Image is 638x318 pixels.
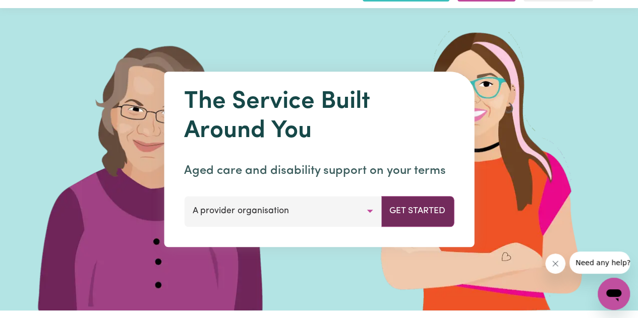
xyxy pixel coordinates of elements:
button: Get Started [381,196,454,226]
iframe: Close message [545,253,565,274]
iframe: Button to launch messaging window [598,278,630,310]
p: Aged care and disability support on your terms [184,162,454,180]
h1: The Service Built Around You [184,88,454,146]
iframe: Message from company [569,251,630,274]
span: Need any help? [6,7,61,15]
button: A provider organisation [184,196,381,226]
